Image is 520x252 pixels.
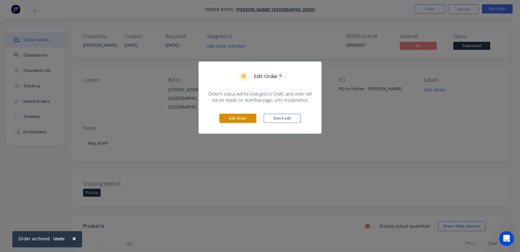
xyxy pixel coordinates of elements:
[499,231,514,246] iframe: Intercom live chat
[66,231,82,246] button: Close
[18,235,50,242] div: Order archived
[264,114,301,123] button: Don't edit
[206,91,314,103] span: Order’s status will be changed to ‘Draft’, and order will not be visible on workflow page, until ...
[254,73,282,80] h5: Edit Order ?
[50,234,68,243] button: Undo
[72,234,76,243] span: ×
[219,114,256,123] button: Edit Order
